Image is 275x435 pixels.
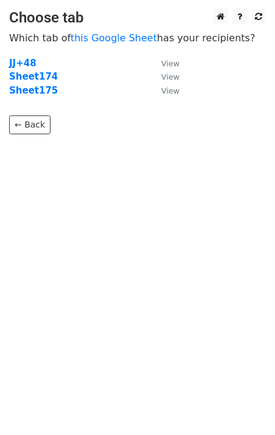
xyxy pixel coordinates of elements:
[161,59,179,68] small: View
[149,58,179,69] a: View
[9,115,50,134] a: ← Back
[149,71,179,82] a: View
[9,32,266,44] p: Which tab of has your recipients?
[71,32,157,44] a: this Google Sheet
[161,72,179,81] small: View
[161,86,179,95] small: View
[9,58,37,69] a: JJ+48
[9,9,266,27] h3: Choose tab
[9,71,58,82] a: Sheet174
[149,85,179,96] a: View
[9,85,58,96] a: Sheet175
